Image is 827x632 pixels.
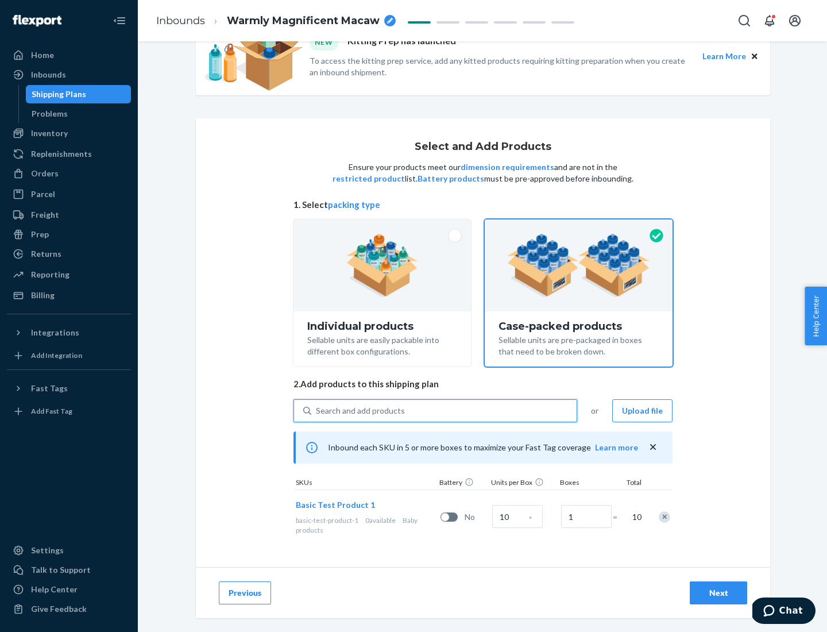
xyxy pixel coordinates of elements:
[492,505,543,528] input: Case Quantity
[415,141,551,153] h1: Select and Add Products
[7,185,131,203] a: Parcel
[7,286,131,305] a: Billing
[690,581,747,604] button: Next
[465,511,488,523] span: No
[7,580,131,599] a: Help Center
[365,516,396,525] span: 0 available
[293,378,673,390] span: 2. Add products to this shipping plan
[293,477,437,490] div: SKUs
[293,199,673,211] span: 1. Select
[31,545,64,556] div: Settings
[702,50,746,63] button: Learn More
[31,229,49,240] div: Prep
[805,287,827,345] button: Help Center
[489,477,558,490] div: Units per Box
[507,234,650,297] img: case-pack.59cecea509d18c883b923b81aeac6d0b.png
[296,500,375,510] span: Basic Test Product 1
[613,511,624,523] span: =
[293,431,673,464] div: Inbound each SKU in 5 or more boxes to maximize your Fast Tag coverage
[31,128,68,139] div: Inventory
[31,188,55,200] div: Parcel
[7,600,131,618] button: Give Feedback
[498,332,659,357] div: Sellable units are pre-packaged in boxes that need to be broken down.
[418,173,484,184] button: Battery products
[615,477,644,490] div: Total
[558,477,615,490] div: Boxes
[26,85,132,103] a: Shipping Plans
[7,206,131,224] a: Freight
[733,9,756,32] button: Open Search Box
[31,290,55,301] div: Billing
[31,383,68,394] div: Fast Tags
[612,399,673,422] button: Upload file
[310,55,692,78] p: To access the kitting prep service, add any kitted products requiring kitting preparation when yo...
[7,561,131,579] button: Talk to Support
[31,49,54,61] div: Home
[31,350,82,360] div: Add Integration
[333,173,405,184] button: restricted product
[156,14,205,27] a: Inbounds
[659,511,670,523] div: Remove Item
[591,405,598,417] span: or
[630,511,641,523] span: 10
[310,34,338,50] div: NEW
[7,145,131,163] a: Replenishments
[31,269,69,280] div: Reporting
[147,4,405,38] ol: breadcrumbs
[31,327,79,338] div: Integrations
[347,34,456,50] p: Kitting Prep has launched
[748,50,761,63] button: Close
[7,46,131,64] a: Home
[31,168,59,179] div: Orders
[461,161,554,173] button: dimension requirements
[31,564,91,576] div: Talk to Support
[307,332,457,357] div: Sellable units are easily packable into different box configurations.
[316,405,405,417] div: Search and add products
[7,346,131,365] a: Add Integration
[32,108,68,120] div: Problems
[31,69,66,80] div: Inbounds
[296,516,358,525] span: basic-test-product-1
[31,406,72,416] div: Add Fast Tag
[7,124,131,142] a: Inventory
[32,88,86,100] div: Shipping Plans
[331,161,635,184] p: Ensure your products meet our and are not in the list. must be pre-approved before inbounding.
[108,9,131,32] button: Close Navigation
[13,15,61,26] img: Flexport logo
[7,379,131,398] button: Fast Tags
[758,9,781,32] button: Open notifications
[346,234,418,297] img: individual-pack.facf35554cb0f1810c75b2bd6df2d64e.png
[498,321,659,332] div: Case-packed products
[7,541,131,560] a: Settings
[328,199,380,211] button: packing type
[7,245,131,263] a: Returns
[296,515,436,535] div: Baby products
[7,402,131,421] a: Add Fast Tag
[296,499,375,511] button: Basic Test Product 1
[7,265,131,284] a: Reporting
[31,148,92,160] div: Replenishments
[31,209,59,221] div: Freight
[227,14,380,29] span: Warmly Magnificent Macaw
[7,65,131,84] a: Inbounds
[31,248,61,260] div: Returns
[437,477,489,490] div: Battery
[7,225,131,244] a: Prep
[26,105,132,123] a: Problems
[7,164,131,183] a: Orders
[595,442,638,453] button: Learn more
[647,441,659,453] button: close
[219,581,271,604] button: Previous
[7,323,131,342] button: Integrations
[31,584,78,595] div: Help Center
[783,9,806,32] button: Open account menu
[561,505,612,528] input: Number of boxes
[31,603,87,615] div: Give Feedback
[700,587,737,599] div: Next
[307,321,457,332] div: Individual products
[752,598,816,626] iframe: Opens a widget where you can chat to one of our agents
